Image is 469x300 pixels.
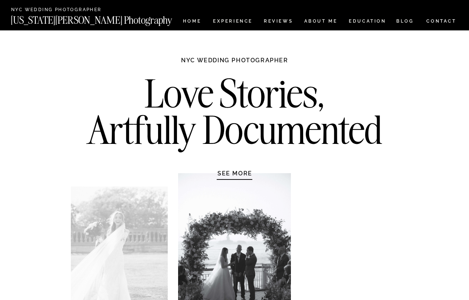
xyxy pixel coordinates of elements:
[200,169,270,177] a: SEE MORE
[396,19,414,25] a: BLOG
[426,17,457,25] a: CONTACT
[79,75,390,153] h2: Love Stories, Artfully Documented
[11,15,197,22] a: [US_STATE][PERSON_NAME] Photography
[348,19,387,25] a: EDUCATION
[11,7,123,13] a: NYC Wedding Photographer
[304,19,338,25] a: ABOUT ME
[165,56,304,71] h1: NYC WEDDING PHOTOGRAPHER
[213,19,252,25] a: Experience
[181,19,203,25] a: HOME
[264,19,292,25] a: REVIEWS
